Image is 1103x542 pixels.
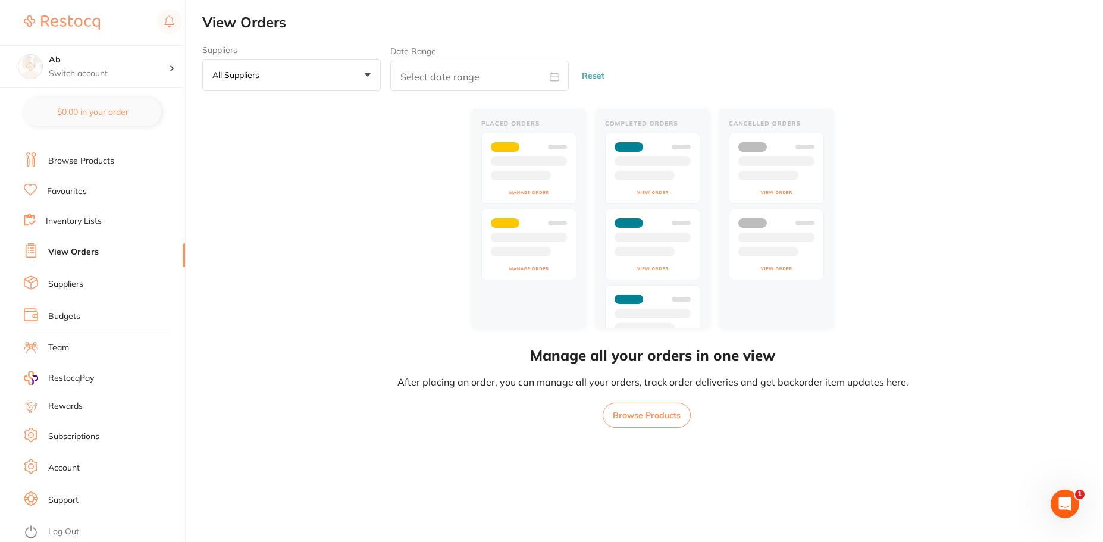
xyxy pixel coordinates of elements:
[202,59,381,92] button: All suppliers
[390,46,436,56] label: Date Range
[467,105,838,334] img: view-orders.svg
[24,523,181,542] button: Log Out
[24,15,100,30] img: Restocq Logo
[1051,490,1079,518] iframe: Intercom live chat
[49,54,169,66] h4: Ab
[48,462,80,474] a: Account
[397,375,908,389] p: After placing an order, you can manage all your orders, track order deliveries and get backorder ...
[1075,490,1085,499] span: 1
[49,68,169,80] p: Switch account
[48,526,79,538] a: Log Out
[24,371,38,385] img: RestocqPay
[24,9,100,36] a: Restocq Logo
[578,60,608,92] button: Reset
[47,186,87,198] a: Favourites
[202,14,1103,31] h2: View Orders
[48,494,79,506] a: Support
[48,400,83,412] a: Rewards
[48,372,94,384] span: RestocqPay
[48,155,114,167] a: Browse Products
[24,371,94,385] a: RestocqPay
[48,342,69,354] a: Team
[48,431,99,443] a: Subscriptions
[24,98,161,126] button: $0.00 in your order
[212,70,264,80] p: All suppliers
[18,55,42,79] img: Ab
[48,311,80,322] a: Budgets
[390,61,569,91] input: Select date range
[603,403,691,428] button: Browse Products
[48,246,99,258] a: View Orders
[46,215,102,227] a: Inventory Lists
[48,278,83,290] a: Suppliers
[202,45,381,55] label: Suppliers
[530,346,775,366] h2: Manage all your orders in one view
